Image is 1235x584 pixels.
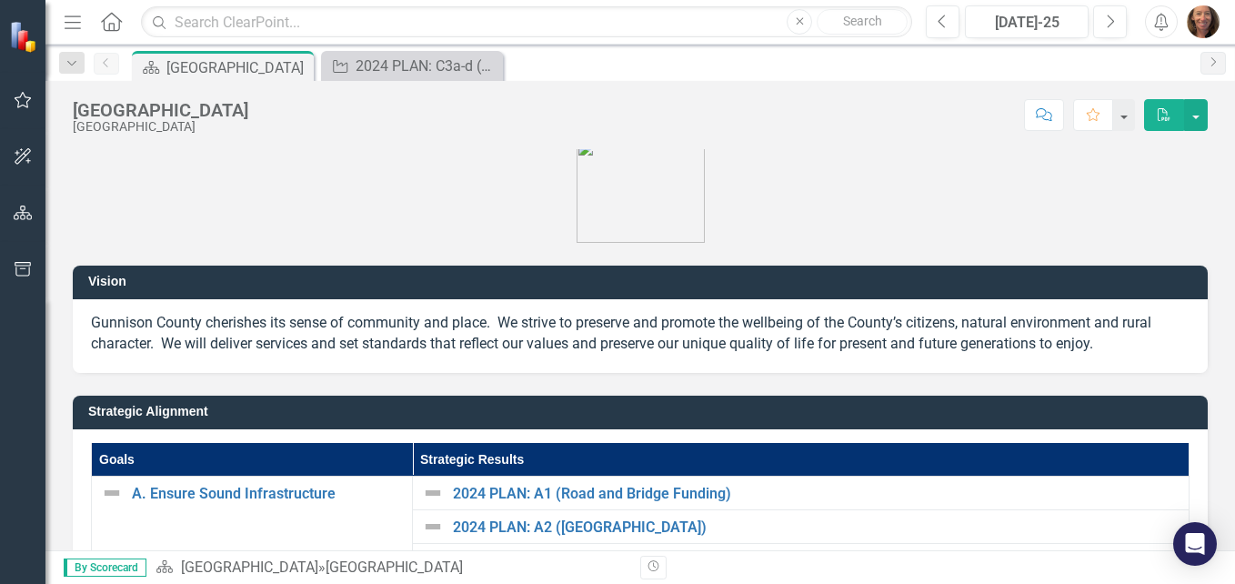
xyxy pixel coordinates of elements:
[422,516,444,538] img: Not Defined
[422,549,444,571] img: Not Defined
[73,120,248,134] div: [GEOGRAPHIC_DATA]
[156,558,627,579] div: »
[88,275,1199,288] h3: Vision
[453,519,1180,536] a: 2024 PLAN: A2 ([GEOGRAPHIC_DATA])
[326,559,463,576] div: [GEOGRAPHIC_DATA]
[422,482,444,504] img: Not Defined
[64,559,146,577] span: By Scorecard
[356,55,498,77] div: 2024 PLAN: C3a-d (Childcare & Education)
[1173,522,1217,566] div: Open Intercom Messenger
[9,21,41,53] img: ClearPoint Strategy
[843,14,882,28] span: Search
[577,139,705,243] img: Gunnison%20Co%20Logo%20E-small.png
[965,5,1089,38] button: [DATE]-25
[166,56,309,79] div: [GEOGRAPHIC_DATA]
[817,9,908,35] button: Search
[91,313,1190,355] p: Gunnison County cherishes its sense of community and place. We strive to preserve and promote the...
[132,486,403,502] a: A. Ensure Sound Infrastructure
[326,55,498,77] a: 2024 PLAN: C3a-d (Childcare & Education)
[1187,5,1220,38] img: Kristen Peterson
[971,12,1082,34] div: [DATE]-25
[181,559,318,576] a: [GEOGRAPHIC_DATA]
[73,100,248,120] div: [GEOGRAPHIC_DATA]
[88,405,1199,418] h3: Strategic Alignment
[141,6,912,38] input: Search ClearPoint...
[101,482,123,504] img: Not Defined
[453,486,1180,502] a: 2024 PLAN: A1 (Road and Bridge Funding)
